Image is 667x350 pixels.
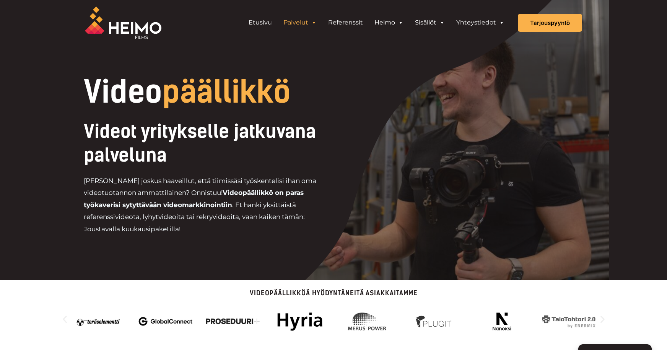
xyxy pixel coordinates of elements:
div: 4 / 14 [206,308,260,335]
div: 7 / 14 [407,308,461,335]
p: Videopäällikköä hyödyntäneitä asiakkaitamme [60,290,607,296]
img: Heimo Filmsin logo [85,7,161,39]
img: Videotuotantoa yritykselle jatkuvana palveluna hankkii mm. GlobalConnect [138,308,192,335]
div: 6 / 14 [340,308,394,335]
span: Videot yritykselle jatkuvana palveluna [84,120,316,166]
a: Etusivu [243,15,278,30]
a: Yhteystiedot [451,15,510,30]
img: Videotuotantoa yritykselle jatkuvana palveluna hankkii mm. Merus Power [340,308,394,335]
a: Palvelut [278,15,322,30]
a: Referenssit [322,15,369,30]
div: 5 / 14 [273,308,327,335]
a: Sisällöt [409,15,451,30]
aside: Header Widget 1 [239,15,514,30]
h1: Video [84,77,386,107]
p: [PERSON_NAME] joskus haaveillut, että tiimissäsi työskentelisi ihan oma videotuotannon ammattilai... [84,175,333,236]
img: Videotuotantoa yritykselle jatkuvana palveluna hankkii mm. Plugit [407,308,461,335]
img: Videotuotantoa yritykselle jatkuvana palveluna hankkii mm. Enermix [542,308,596,335]
img: Videotuotantoa yritykselle jatkuvana palveluna hankkii mm. Proseduuri [206,308,260,335]
img: nanoksi_logo [475,308,529,335]
div: 9 / 14 [542,308,596,335]
strong: Videopäällikkö on paras työkaverisi sytyttävään videomarkkinointiin [84,189,304,209]
a: Tarjouspyyntö [518,14,582,32]
img: hyria_heimo [273,308,327,335]
div: 2 / 14 [72,308,125,335]
div: 8 / 14 [475,308,529,335]
span: päällikkö [162,74,291,110]
div: Karuselli | Vieritys vaakasuunnassa: Vasen ja oikea nuoli [60,304,607,335]
img: Videotuotantoa yritykselle jatkuvana palveluna hankkii mm. Teräselementti [72,308,125,335]
div: 3 / 14 [138,308,192,335]
a: Heimo [369,15,409,30]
